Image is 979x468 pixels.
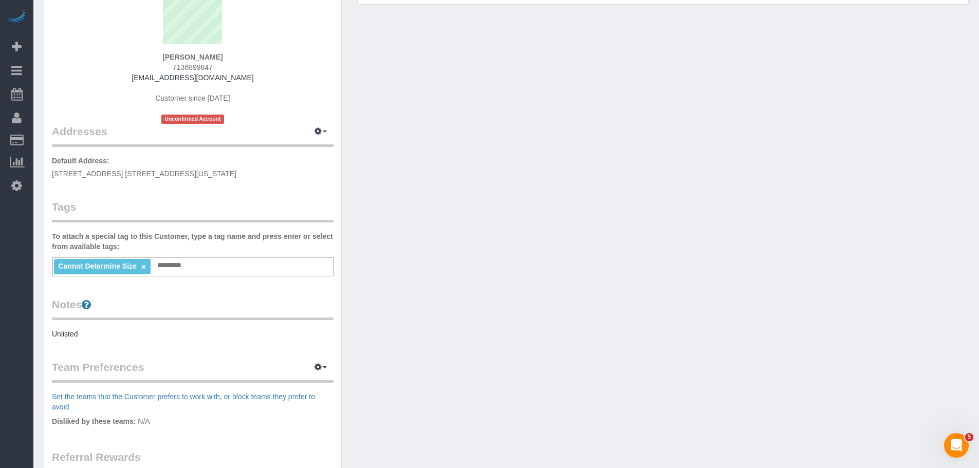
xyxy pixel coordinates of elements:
[161,115,224,123] span: Unconfirmed Account
[52,416,136,426] label: Disliked by these teams:
[52,199,334,222] legend: Tags
[52,329,334,339] pre: Unlisted
[52,297,334,320] legend: Notes
[58,262,136,270] span: Cannot Determine Size
[52,231,334,252] label: To attach a special tag to this Customer, type a tag name and press enter or select from availabl...
[52,392,315,411] a: Set the teams that the Customer prefers to work with, or block teams they prefer to avoid
[965,433,973,441] span: 5
[52,170,236,178] span: [STREET_ADDRESS] [STREET_ADDRESS][US_STATE]
[6,10,27,25] img: Automaid Logo
[173,63,213,71] hm-ph: 7136899847
[132,73,253,82] a: [EMAIL_ADDRESS][DOMAIN_NAME]
[52,360,334,383] legend: Team Preferences
[162,53,223,61] strong: [PERSON_NAME]
[141,263,146,271] a: ×
[155,94,230,102] span: Customer since [DATE]
[52,156,109,166] label: Default Address:
[138,417,150,425] span: N/A
[944,433,969,458] iframe: Intercom live chat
